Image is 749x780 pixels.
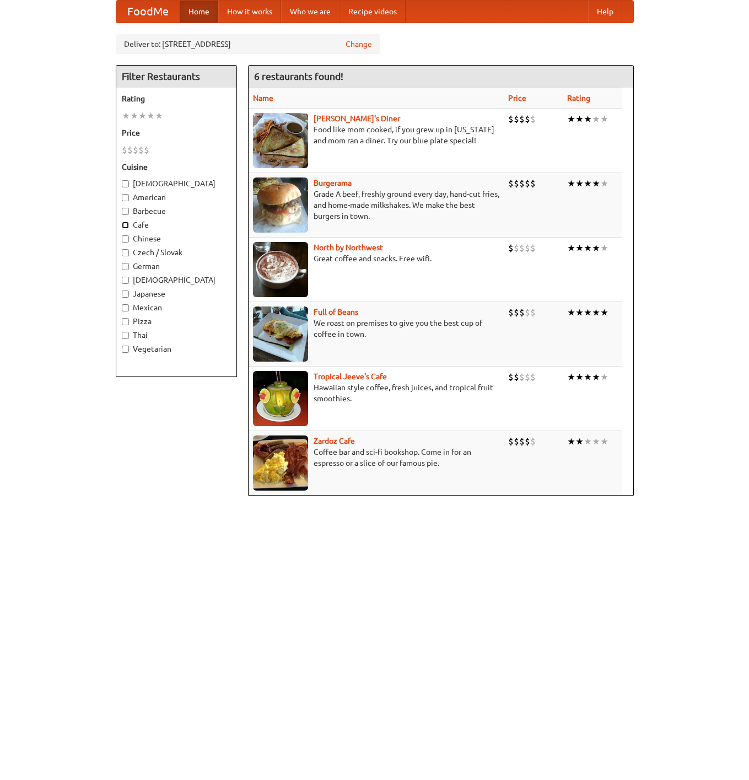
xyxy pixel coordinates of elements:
[180,1,218,23] a: Home
[122,304,129,311] input: Mexican
[122,180,129,187] input: [DEMOGRAPHIC_DATA]
[253,382,499,404] p: Hawaiian style coffee, fresh juices, and tropical fruit smoothies.
[592,371,600,383] li: ★
[122,277,129,284] input: [DEMOGRAPHIC_DATA]
[281,1,340,23] a: Who we are
[253,318,499,340] p: We roast on premises to give you the best cup of coffee in town.
[567,371,575,383] li: ★
[575,113,584,125] li: ★
[122,291,129,298] input: Japanese
[508,242,514,254] li: $
[122,249,129,256] input: Czech / Slovak
[122,288,231,299] label: Japanese
[508,435,514,448] li: $
[314,437,355,445] b: Zardoz Cafe
[530,435,536,448] li: $
[530,113,536,125] li: $
[122,144,127,156] li: $
[575,242,584,254] li: ★
[218,1,281,23] a: How it works
[519,371,525,383] li: $
[508,371,514,383] li: $
[314,308,358,316] a: Full of Beans
[116,34,380,54] div: Deliver to: [STREET_ADDRESS]
[253,435,308,491] img: zardoz.jpg
[122,332,129,339] input: Thai
[508,94,526,103] a: Price
[144,144,149,156] li: $
[525,242,530,254] li: $
[253,253,499,264] p: Great coffee and snacks. Free wifi.
[127,144,133,156] li: $
[575,435,584,448] li: ★
[122,206,231,217] label: Barbecue
[519,242,525,254] li: $
[122,343,231,354] label: Vegetarian
[567,113,575,125] li: ★
[514,306,519,319] li: $
[584,177,592,190] li: ★
[588,1,622,23] a: Help
[514,177,519,190] li: $
[575,177,584,190] li: ★
[567,242,575,254] li: ★
[155,110,163,122] li: ★
[314,372,387,381] a: Tropical Jeeve's Cafe
[508,306,514,319] li: $
[122,127,231,138] h5: Price
[592,435,600,448] li: ★
[600,435,608,448] li: ★
[122,222,129,229] input: Cafe
[122,192,231,203] label: American
[567,94,590,103] a: Rating
[254,71,343,82] ng-pluralize: 6 restaurants found!
[519,177,525,190] li: $
[253,113,308,168] img: sallys.jpg
[508,177,514,190] li: $
[514,242,519,254] li: $
[122,208,129,215] input: Barbecue
[600,113,608,125] li: ★
[514,113,519,125] li: $
[530,177,536,190] li: $
[314,243,383,252] a: North by Northwest
[253,189,499,222] p: Grade A beef, freshly ground every day, hand-cut fries, and home-made milkshakes. We make the bes...
[584,371,592,383] li: ★
[253,124,499,146] p: Food like mom cooked, if you grew up in [US_STATE] and mom ran a diner. Try our blue plate special!
[519,113,525,125] li: $
[584,306,592,319] li: ★
[525,371,530,383] li: $
[122,330,231,341] label: Thai
[519,435,525,448] li: $
[519,306,525,319] li: $
[122,346,129,353] input: Vegetarian
[530,306,536,319] li: $
[122,247,231,258] label: Czech / Slovak
[592,113,600,125] li: ★
[253,177,308,233] img: burgerama.jpg
[253,371,308,426] img: jeeves.jpg
[138,144,144,156] li: $
[122,302,231,313] label: Mexican
[314,179,352,187] a: Burgerama
[116,1,180,23] a: FoodMe
[584,242,592,254] li: ★
[122,275,231,286] label: [DEMOGRAPHIC_DATA]
[600,242,608,254] li: ★
[253,94,273,103] a: Name
[514,371,519,383] li: $
[584,113,592,125] li: ★
[567,177,575,190] li: ★
[525,435,530,448] li: $
[314,114,400,123] a: [PERSON_NAME]'s Diner
[592,306,600,319] li: ★
[584,435,592,448] li: ★
[600,177,608,190] li: ★
[346,39,372,50] a: Change
[122,93,231,104] h5: Rating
